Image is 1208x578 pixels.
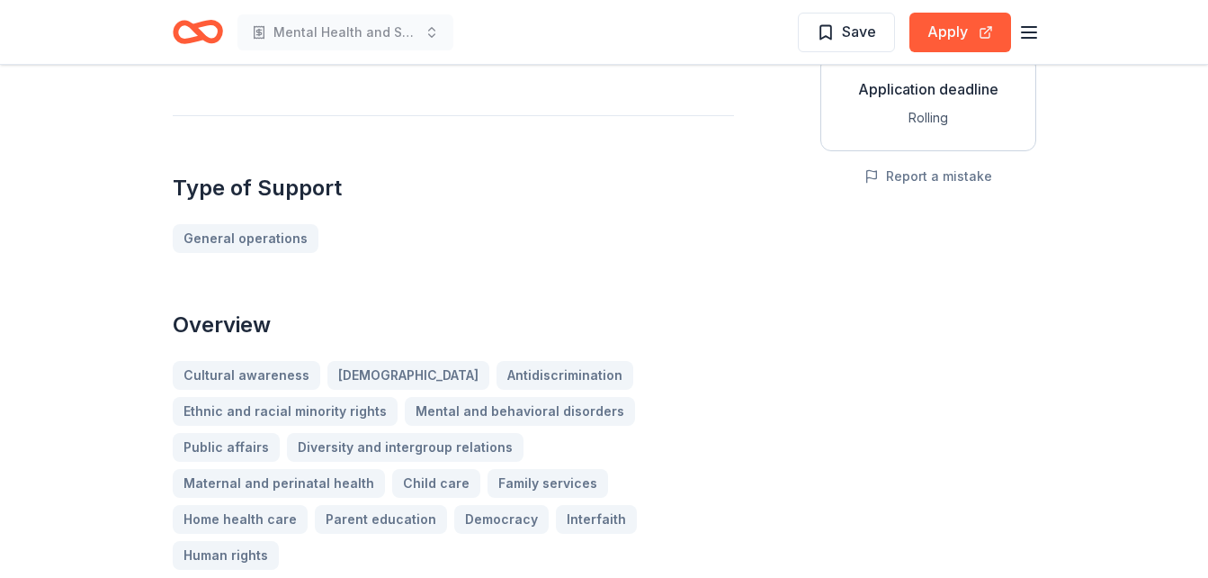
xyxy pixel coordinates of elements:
a: Home [173,11,223,53]
button: Save [798,13,895,52]
div: Rolling [836,107,1021,129]
h2: Overview [173,311,734,339]
button: Report a mistake [864,166,992,187]
h2: Type of Support [173,174,734,203]
span: Save [842,20,876,43]
button: Mental Health and Substance Use Disorders [237,14,453,50]
button: Apply [909,13,1011,52]
span: Mental Health and Substance Use Disorders [273,22,417,43]
div: Application deadline [836,78,1021,100]
a: General operations [173,224,318,253]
